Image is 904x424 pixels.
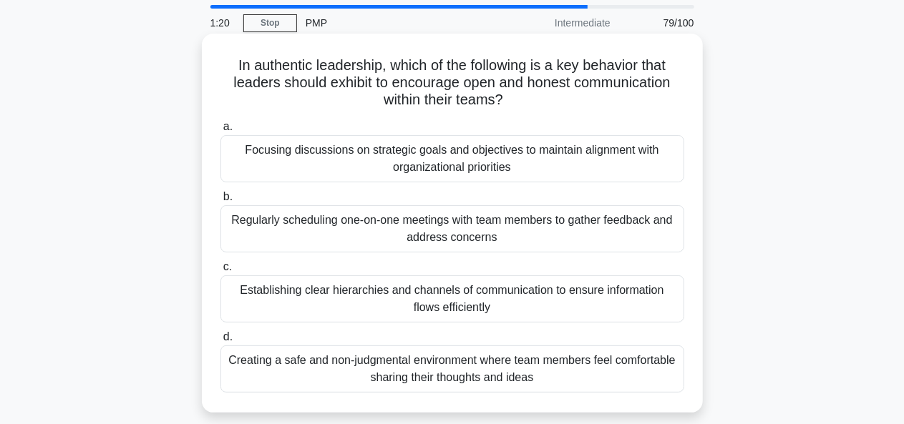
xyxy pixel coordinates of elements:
div: 79/100 [619,9,703,37]
div: Regularly scheduling one-on-one meetings with team members to gather feedback and address concerns [220,205,684,252]
span: c. [223,260,232,272]
span: b. [223,190,233,202]
div: Creating a safe and non-judgmental environment where team members feel comfortable sharing their ... [220,345,684,393]
h5: In authentic leadership, which of the following is a key behavior that leaders should exhibit to ... [219,56,686,109]
div: Intermediate [494,9,619,37]
div: Focusing discussions on strategic goals and objectives to maintain alignment with organizational ... [220,135,684,182]
div: Establishing clear hierarchies and channels of communication to ensure information flows efficiently [220,275,684,322]
div: PMP [297,9,494,37]
span: d. [223,330,233,342]
span: a. [223,120,233,132]
div: 1:20 [202,9,243,37]
a: Stop [243,14,297,32]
